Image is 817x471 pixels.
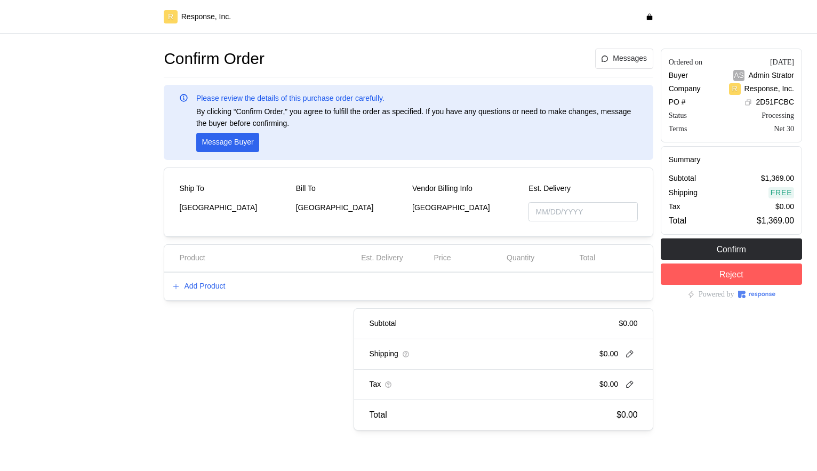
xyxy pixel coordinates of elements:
[756,97,794,108] p: 2D51FCBC
[528,202,637,222] input: MM/DD/YYYY
[179,202,288,214] p: [GEOGRAPHIC_DATA]
[296,183,316,195] p: Bill To
[669,57,702,68] div: Ordered on
[196,106,638,129] p: By clicking “Confirm Order,” you agree to fulfill the order as specified. If you have any questio...
[717,243,746,256] p: Confirm
[669,110,687,121] div: Status
[669,70,688,82] p: Buyer
[164,49,264,69] h1: Confirm Order
[669,187,698,199] p: Shipping
[757,214,794,227] p: $1,369.00
[738,291,775,298] img: Response Logo
[669,173,696,185] p: Subtotal
[734,70,744,82] p: AS
[619,318,638,330] p: $0.00
[771,187,792,199] p: Free
[412,183,472,195] p: Vendor Billing Info
[595,49,653,69] button: Messages
[196,133,259,152] button: Message Buyer
[761,173,794,185] p: $1,369.00
[669,154,794,165] h5: Summary
[296,202,405,214] p: [GEOGRAPHIC_DATA]
[181,11,231,23] p: Response, Inc.
[369,318,396,330] p: Subtotal
[179,183,204,195] p: Ship To
[616,408,637,421] p: $0.00
[719,268,743,281] p: Reject
[774,123,794,134] div: Net 30
[770,57,794,68] div: [DATE]
[669,214,686,227] p: Total
[599,379,618,390] p: $0.00
[669,97,686,108] p: PO #
[661,264,802,285] button: Reject
[699,289,734,300] p: Powered by
[775,201,794,213] p: $0.00
[669,123,687,134] div: Terms
[732,83,738,95] p: R
[168,11,173,23] p: R
[179,252,205,264] p: Product
[661,238,802,260] button: Confirm
[369,408,387,421] p: Total
[172,280,226,293] button: Add Product
[369,379,381,390] p: Tax
[196,93,385,105] p: Please review the details of this purchase order carefully.
[412,202,521,214] p: [GEOGRAPHIC_DATA]
[202,137,253,148] p: Message Buyer
[613,53,647,65] p: Messages
[762,110,794,121] div: Processing
[599,348,618,360] p: $0.00
[369,348,398,360] p: Shipping
[669,83,701,95] p: Company
[434,252,451,264] p: Price
[748,70,794,82] p: Admin Strator
[579,252,595,264] p: Total
[744,83,794,95] p: Response, Inc.
[669,201,680,213] p: Tax
[184,281,225,292] p: Add Product
[507,252,534,264] p: Quantity
[528,183,637,195] p: Est. Delivery
[361,252,403,264] p: Est. Delivery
